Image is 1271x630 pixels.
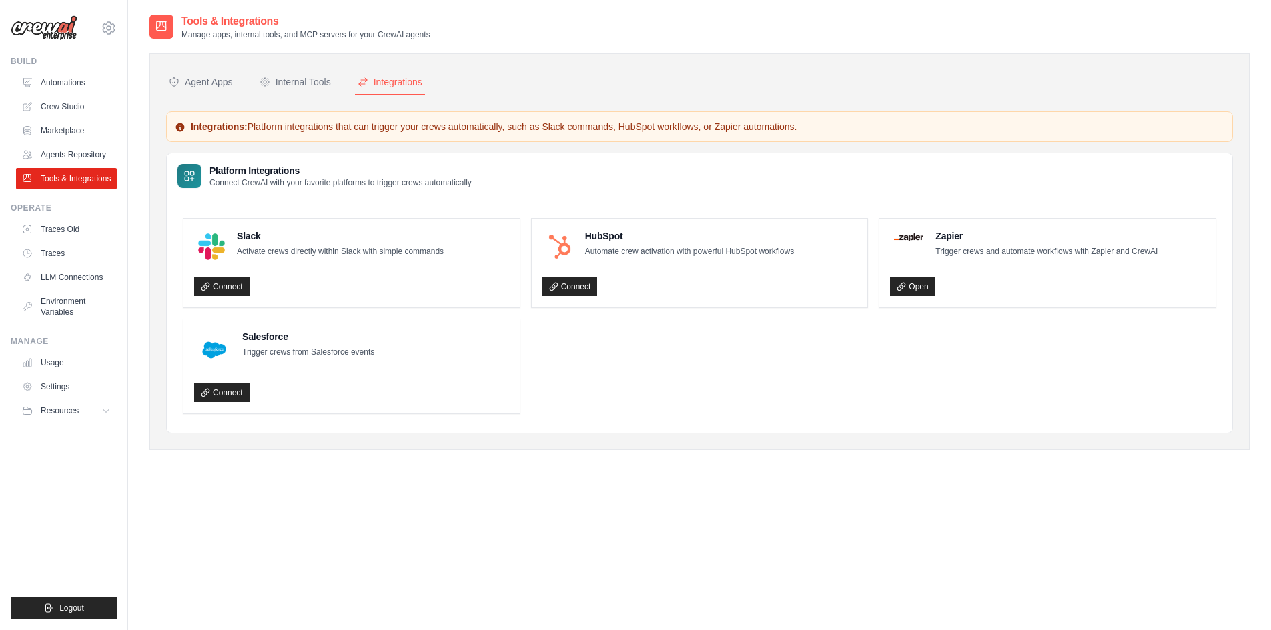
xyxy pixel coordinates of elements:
[11,56,117,67] div: Build
[242,330,374,343] h4: Salesforce
[169,75,233,89] div: Agent Apps
[175,120,1224,133] p: Platform integrations that can trigger your crews automatically, such as Slack commands, HubSpot ...
[16,243,117,264] a: Traces
[11,203,117,213] div: Operate
[894,233,923,241] img: Zapier Logo
[41,405,79,416] span: Resources
[198,334,230,366] img: Salesforce Logo
[542,277,598,296] a: Connect
[16,267,117,288] a: LLM Connections
[358,75,422,89] div: Integrations
[16,168,117,189] a: Tools & Integrations
[935,229,1158,243] h4: Zapier
[198,233,225,260] img: Slack Logo
[16,144,117,165] a: Agents Repository
[11,336,117,347] div: Manage
[260,75,331,89] div: Internal Tools
[16,376,117,397] a: Settings
[16,120,117,141] a: Marketplace
[194,277,250,296] a: Connect
[181,13,430,29] h2: Tools & Integrations
[585,245,794,259] p: Automate crew activation with powerful HubSpot workflows
[237,229,444,243] h4: Slack
[16,400,117,421] button: Resources
[16,219,117,240] a: Traces Old
[194,383,250,402] a: Connect
[191,121,248,132] strong: Integrations:
[166,70,236,95] button: Agent Apps
[181,29,430,40] p: Manage apps, internal tools, and MCP servers for your CrewAI agents
[935,245,1158,259] p: Trigger crews and automate workflows with Zapier and CrewAI
[242,346,374,359] p: Trigger crews from Salesforce events
[237,245,444,259] p: Activate crews directly within Slack with simple commands
[16,72,117,93] a: Automations
[209,164,472,177] h3: Platform Integrations
[59,603,84,613] span: Logout
[16,291,117,323] a: Environment Variables
[546,233,573,260] img: HubSpot Logo
[11,15,77,41] img: Logo
[355,70,425,95] button: Integrations
[257,70,334,95] button: Internal Tools
[585,229,794,243] h4: HubSpot
[11,597,117,619] button: Logout
[209,177,472,188] p: Connect CrewAI with your favorite platforms to trigger crews automatically
[16,96,117,117] a: Crew Studio
[890,277,935,296] a: Open
[16,352,117,373] a: Usage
